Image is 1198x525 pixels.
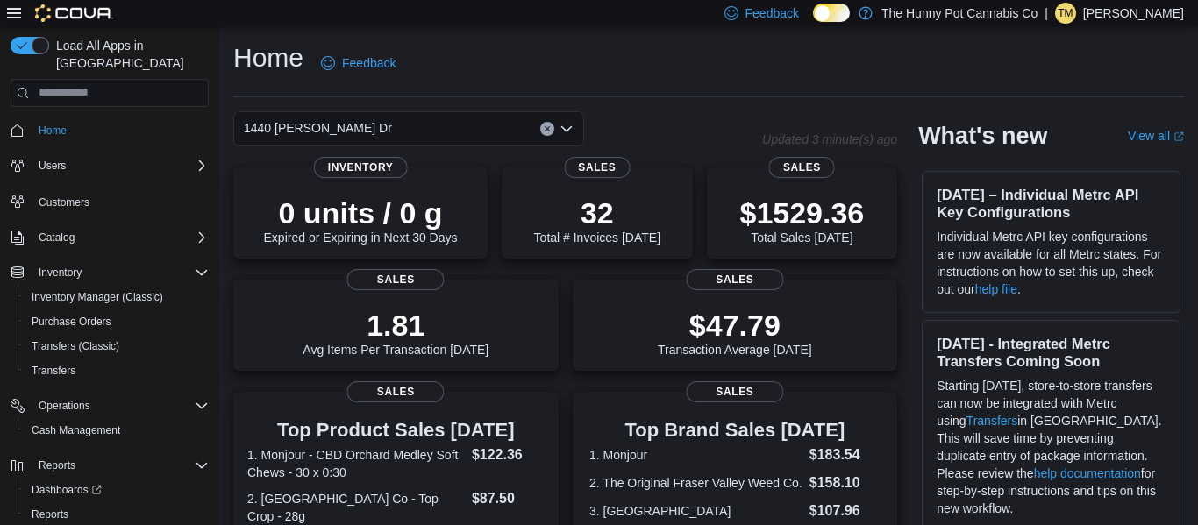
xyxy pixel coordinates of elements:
[589,420,881,441] h3: Top Brand Sales [DATE]
[658,308,812,343] p: $47.79
[39,124,67,138] span: Home
[769,157,835,178] span: Sales
[32,190,209,212] span: Customers
[589,474,802,492] dt: 2. The Original Fraser Valley Weed Co.
[472,488,545,509] dd: $87.50
[4,117,216,143] button: Home
[347,381,445,402] span: Sales
[813,22,814,23] span: Dark Mode
[32,364,75,378] span: Transfers
[4,153,216,178] button: Users
[25,504,209,525] span: Reports
[975,282,1017,296] a: help file
[564,157,630,178] span: Sales
[18,285,216,309] button: Inventory Manager (Classic)
[32,507,68,521] span: Reports
[244,117,392,138] span: 1440 [PERSON_NAME] Dr
[39,195,89,209] span: Customers
[937,186,1166,221] h3: [DATE] – Individual Metrc API Key Configurations
[589,446,802,464] dt: 1. Monjour
[39,399,90,413] span: Operations
[25,360,82,381] a: Transfers
[25,479,109,500] a: Dashboards
[303,308,488,357] div: Avg Items Per Transaction [DATE]
[25,311,118,332] a: Purchase Orders
[25,336,209,357] span: Transfers (Classic)
[233,40,303,75] h1: Home
[25,420,127,441] a: Cash Management
[25,311,209,332] span: Purchase Orders
[1128,129,1184,143] a: View allExternal link
[347,269,445,290] span: Sales
[18,478,216,502] a: Dashboards
[809,444,881,465] dd: $183.54
[247,446,465,481] dt: 1. Monjour - CBD Orchard Medley Soft Chews - 30 x 0:30
[49,37,209,72] span: Load All Apps in [GEOGRAPHIC_DATA]
[342,54,396,72] span: Feedback
[18,418,216,443] button: Cash Management
[658,308,812,357] div: Transaction Average [DATE]
[534,195,660,245] div: Total # Invoices [DATE]
[25,287,170,308] a: Inventory Manager (Classic)
[32,120,74,141] a: Home
[966,414,1018,428] a: Transfers
[25,287,209,308] span: Inventory Manager (Classic)
[25,504,75,525] a: Reports
[32,119,209,141] span: Home
[264,195,458,231] p: 0 units / 0 g
[4,225,216,250] button: Catalog
[32,262,209,283] span: Inventory
[560,122,574,136] button: Open list of options
[809,472,881,493] dd: $158.10
[264,195,458,245] div: Expired or Expiring in Next 30 Days
[745,4,799,22] span: Feedback
[25,420,209,441] span: Cash Management
[39,458,75,472] span: Reports
[32,455,82,476] button: Reports
[32,227,82,248] button: Catalog
[762,132,897,146] p: Updated 3 minute(s) ago
[4,188,216,214] button: Customers
[32,227,209,248] span: Catalog
[937,335,1166,370] h3: [DATE] - Integrated Metrc Transfers Coming Soon
[32,455,209,476] span: Reports
[18,309,216,334] button: Purchase Orders
[1055,3,1076,24] div: Teah Merrington
[32,155,73,176] button: Users
[32,155,209,176] span: Users
[472,444,545,465] dd: $122.36
[32,395,97,416] button: Operations
[314,46,403,81] a: Feedback
[809,500,881,521] dd: $107.96
[32,290,163,304] span: Inventory Manager (Classic)
[937,228,1166,298] p: Individual Metrc API key configurations are now available for all Metrc states. For instructions ...
[39,159,66,173] span: Users
[25,336,126,357] a: Transfers (Classic)
[813,4,850,22] input: Dark Mode
[4,394,216,418] button: Operations
[39,231,75,245] span: Catalog
[534,195,660,231] p: 32
[314,157,408,178] span: Inventory
[303,308,488,343] p: 1.81
[4,260,216,285] button: Inventory
[1083,3,1184,24] p: [PERSON_NAME]
[32,192,96,213] a: Customers
[937,377,1166,517] p: Starting [DATE], store-to-store transfers can now be integrated with Metrc using in [GEOGRAPHIC_D...
[1173,131,1184,142] svg: External link
[32,339,119,353] span: Transfers (Classic)
[32,262,89,283] button: Inventory
[686,269,783,290] span: Sales
[25,360,209,381] span: Transfers
[18,334,216,358] button: Transfers (Classic)
[247,490,465,525] dt: 2. [GEOGRAPHIC_DATA] Co - Top Crop - 28g
[739,195,864,231] p: $1529.36
[4,453,216,478] button: Reports
[247,420,545,441] h3: Top Product Sales [DATE]
[918,122,1047,150] h2: What's new
[25,479,209,500] span: Dashboards
[32,483,102,497] span: Dashboards
[32,423,120,437] span: Cash Management
[35,4,113,22] img: Cova
[1034,466,1141,480] a: help documentation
